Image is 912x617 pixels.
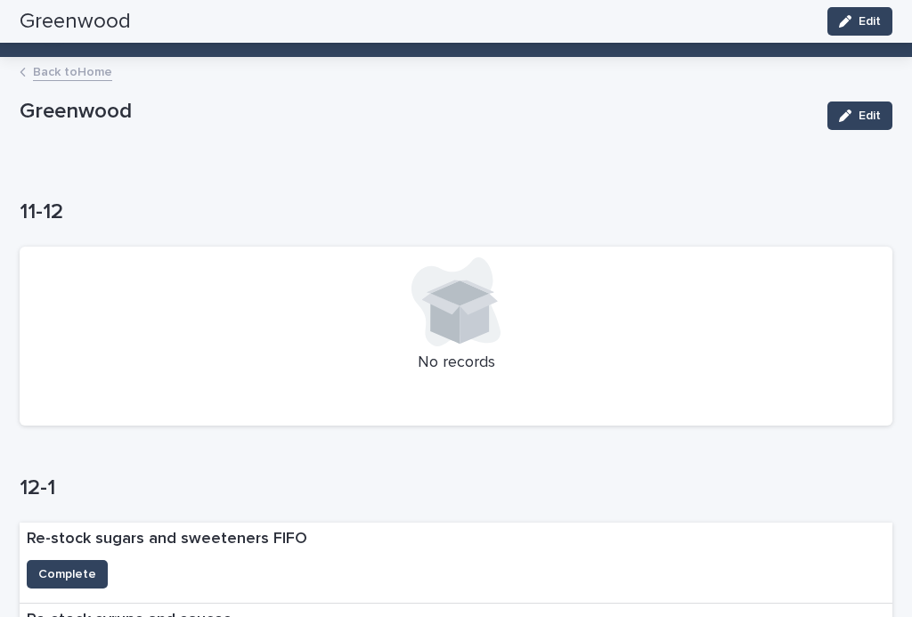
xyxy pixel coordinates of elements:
[20,523,892,604] a: Re-stock sugars and sweeteners FIFOComplete
[20,99,813,125] p: Greenwood
[33,61,112,81] a: Back toHome
[859,110,881,122] span: Edit
[827,101,892,130] button: Edit
[38,565,96,583] span: Complete
[20,475,892,501] h1: 12-1
[27,530,307,549] p: Re-stock sugars and sweeteners FIFO
[27,560,108,589] button: Complete
[30,353,882,373] p: No records
[20,199,892,225] h1: 11-12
